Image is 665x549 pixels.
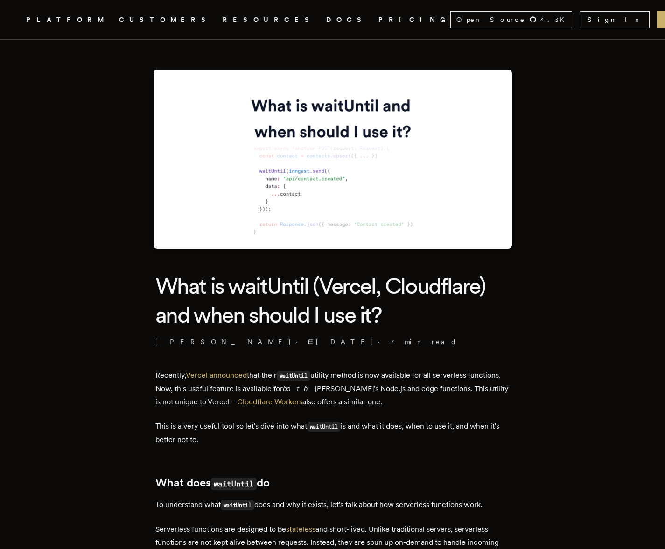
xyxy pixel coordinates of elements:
[186,371,247,380] a: Vercel announced
[307,422,341,432] code: waitUntil
[283,384,315,393] em: both
[155,337,510,346] p: · ·
[154,70,512,249] img: Featured image for What is waitUntil (Vercel, Cloudflare) and when should I use it? blog post
[223,14,315,26] button: RESOURCES
[237,397,302,406] a: Cloudflare Workers
[155,476,510,491] h2: What does do
[155,369,510,408] p: Recently, that their utility method is now available for all serverless functions. Now, this usef...
[308,337,374,346] span: [DATE]
[155,337,292,346] a: [PERSON_NAME]
[26,14,108,26] button: PLATFORM
[211,478,257,490] code: waitUntil
[155,498,510,512] p: To understand what does and why it exists, let's talk about how serverless functions work.
[155,420,510,446] p: This is a very useful tool so let's dive into what is and what it does, when to use it, and when ...
[326,14,367,26] a: DOCS
[221,500,254,510] code: waitUntil
[456,15,525,24] span: Open Source
[378,14,450,26] a: PRICING
[580,11,650,28] a: Sign In
[119,14,211,26] a: CUSTOMERS
[540,15,570,24] span: 4.3 K
[391,337,457,346] span: 7 min read
[155,271,510,330] h1: What is waitUntil (Vercel, Cloudflare) and when should I use it?
[286,525,315,534] a: stateless
[277,371,310,381] code: waitUntil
